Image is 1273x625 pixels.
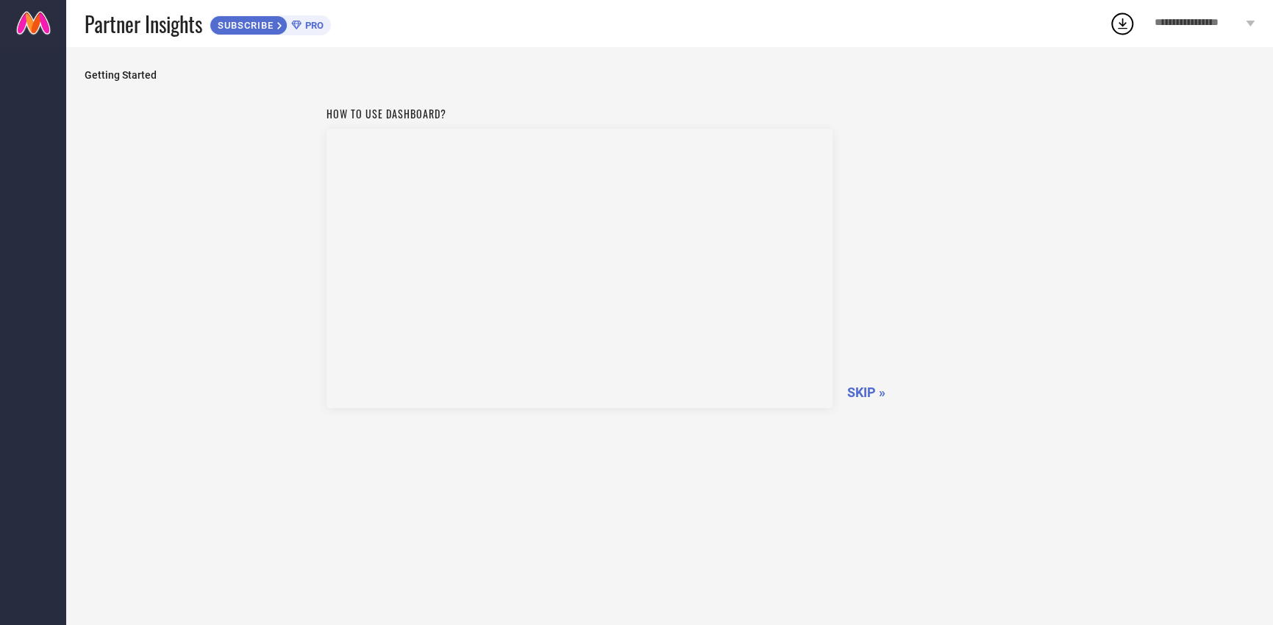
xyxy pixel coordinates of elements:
[327,129,832,408] iframe: Workspace Section
[1109,10,1135,37] div: Open download list
[327,106,832,121] h1: How to use dashboard?
[210,12,331,35] a: SUBSCRIBEPRO
[302,20,324,31] span: PRO
[85,9,202,39] span: Partner Insights
[847,385,885,400] span: SKIP »
[85,69,1255,81] span: Getting Started
[210,20,277,31] span: SUBSCRIBE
